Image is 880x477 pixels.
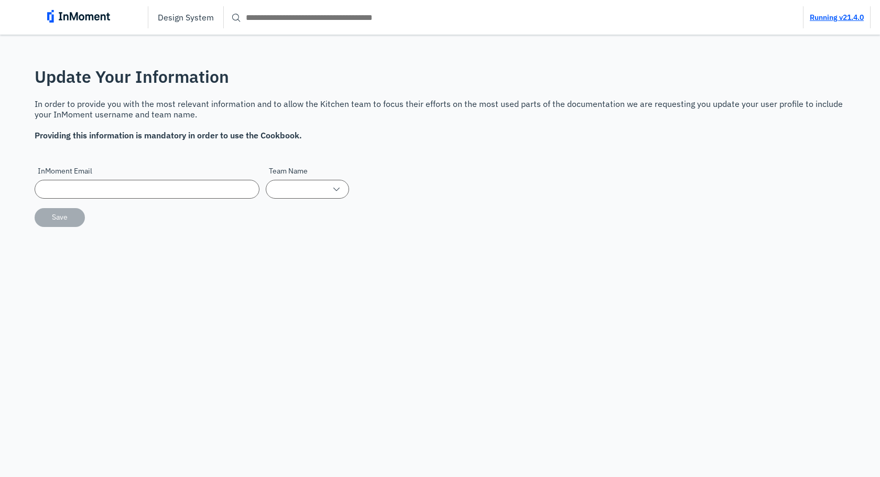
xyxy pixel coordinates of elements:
span: single arrow down icon [330,183,343,196]
input: Must update information before searching [224,8,803,27]
span: Team Name [269,166,308,177]
img: inmoment_main_full_color [47,10,110,23]
span: search icon [230,11,243,24]
a: Running v21.4.0 [810,13,864,22]
p: Design System [158,12,214,23]
p: Update Your Information [35,66,845,88]
span: InMoment Email [38,166,92,177]
b: Providing this information is mandatory in order to use the Cookbook. [35,130,302,140]
p: In order to provide you with the most relevant information and to allow the Kitchen team to focus... [35,99,845,140]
